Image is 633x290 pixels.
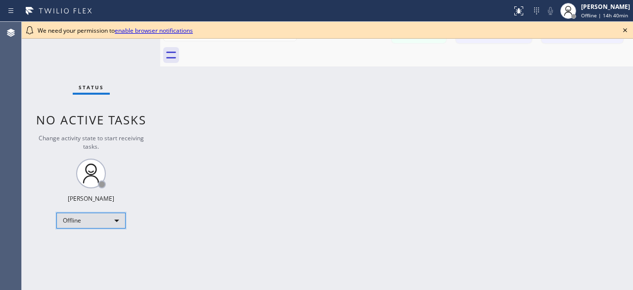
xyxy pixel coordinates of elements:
[581,12,628,19] span: Offline | 14h 40min
[581,2,630,11] div: [PERSON_NAME]
[115,26,193,35] a: enable browser notifications
[39,134,144,151] span: Change activity state to start receiving tasks.
[79,84,104,91] span: Status
[36,112,146,128] span: No active tasks
[68,194,114,203] div: [PERSON_NAME]
[38,26,193,35] span: We need your permission to
[543,4,557,18] button: Mute
[56,213,126,229] div: Offline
